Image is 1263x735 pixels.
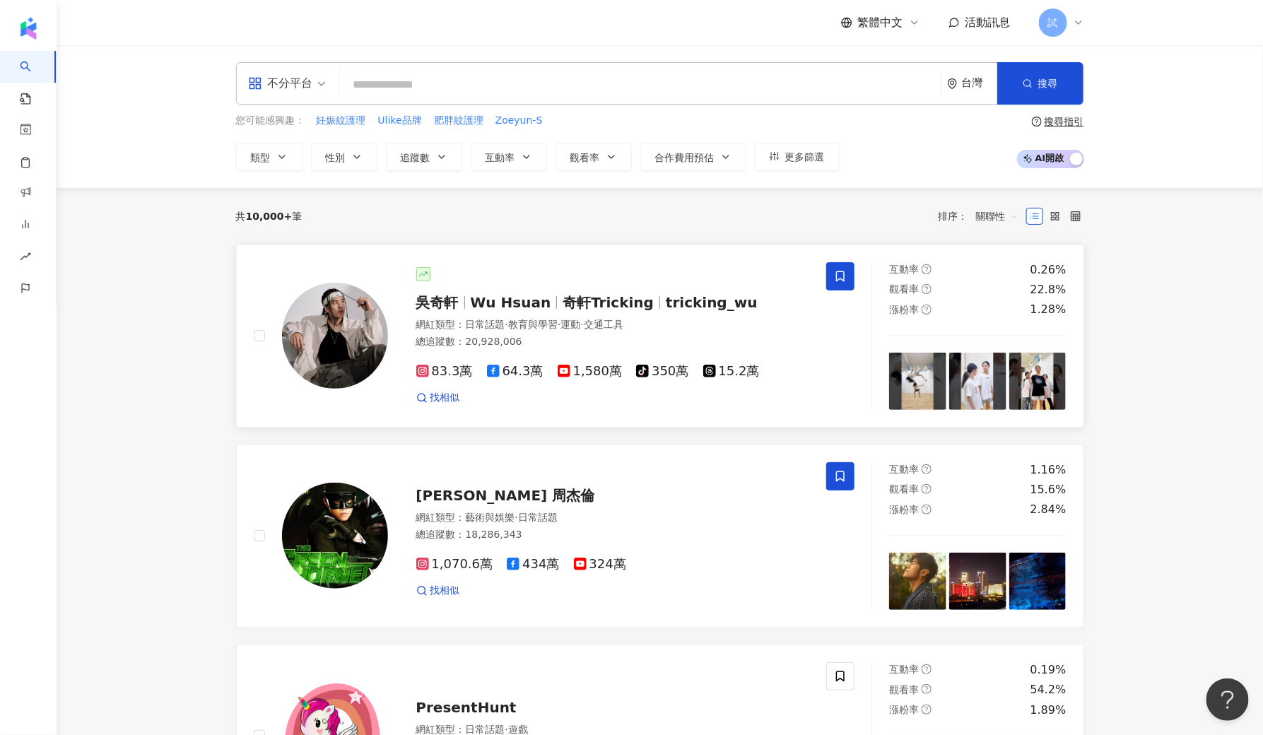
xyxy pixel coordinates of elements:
[416,391,460,405] a: 找相似
[889,304,919,315] span: 漲粉率
[922,284,932,294] span: question-circle
[1030,282,1067,298] div: 22.8%
[1030,702,1067,718] div: 1.89%
[1030,502,1067,517] div: 2.84%
[570,152,600,163] span: 觀看率
[640,143,746,171] button: 合作費用預估
[282,283,388,389] img: KOL Avatar
[889,483,919,495] span: 觀看率
[889,684,919,695] span: 觀看率
[495,114,543,128] span: Zoeyun-S
[922,305,932,314] span: question-circle
[416,699,517,716] span: PresentHunt
[889,464,919,475] span: 互動率
[922,264,932,274] span: question-circle
[508,319,558,330] span: 教育與學習
[889,553,946,610] img: post-image
[1048,15,1058,30] span: 試
[1038,78,1058,89] span: 搜尋
[505,724,508,735] span: ·
[922,484,932,494] span: question-circle
[416,335,810,349] div: 總追蹤數 ： 20,928,006
[20,51,48,106] a: search
[1009,353,1067,410] img: post-image
[236,143,302,171] button: 類型
[401,152,430,163] span: 追蹤數
[1030,482,1067,498] div: 15.6%
[560,319,580,330] span: 運動
[889,664,919,675] span: 互動率
[563,294,654,311] span: 奇軒Tricking
[889,283,919,295] span: 觀看率
[466,512,515,523] span: 藝術與娛樂
[1009,553,1067,610] img: post-image
[282,483,388,589] img: KOL Avatar
[1030,302,1067,317] div: 1.28%
[416,364,473,379] span: 83.3萬
[785,151,825,163] span: 更多篩選
[889,704,919,715] span: 漲粉率
[430,584,460,598] span: 找相似
[434,114,483,128] span: 肥胖紋護理
[1045,116,1084,127] div: 搜尋指引
[636,364,688,379] span: 350萬
[236,114,305,128] span: 您可能感興趣：
[495,113,544,129] button: Zoeyun-S
[515,512,518,523] span: ·
[466,724,505,735] span: 日常話題
[311,143,377,171] button: 性別
[471,294,551,311] span: Wu Hsuan
[1030,262,1067,278] div: 0.26%
[507,557,559,572] span: 434萬
[317,114,366,128] span: 妊娠紋護理
[655,152,715,163] span: 合作費用預估
[430,391,460,405] span: 找相似
[433,113,484,129] button: 肥胖紋護理
[386,143,462,171] button: 追蹤數
[251,152,271,163] span: 類型
[962,77,997,89] div: 台灣
[556,143,632,171] button: 觀看率
[486,152,515,163] span: 互動率
[416,557,493,572] span: 1,070.6萬
[922,505,932,514] span: question-circle
[508,724,528,735] span: 遊戲
[1030,462,1067,478] div: 1.16%
[505,319,508,330] span: ·
[487,364,544,379] span: 64.3萬
[965,16,1011,29] span: 活動訊息
[755,143,840,171] button: 更多篩選
[580,319,583,330] span: ·
[378,114,422,128] span: Ulike品牌
[889,264,919,275] span: 互動率
[949,353,1006,410] img: post-image
[236,245,1084,428] a: KOL Avatar吳奇軒Wu Hsuan奇軒Trickingtricking_wu網紅類型：日常話題·教育與學習·運動·交通工具總追蹤數：20,928,00683.3萬64.3萬1,580萬3...
[248,72,313,95] div: 不分平台
[947,78,958,89] span: environment
[703,364,760,379] span: 15.2萬
[922,705,932,715] span: question-circle
[466,319,505,330] span: 日常話題
[416,487,595,504] span: [PERSON_NAME] 周杰倫
[236,211,302,222] div: 共 筆
[858,15,903,30] span: 繁體中文
[246,211,293,222] span: 10,000+
[416,584,460,598] a: 找相似
[976,205,1018,228] span: 關聯性
[326,152,346,163] span: 性別
[949,553,1006,610] img: post-image
[416,318,810,332] div: 網紅類型 ：
[666,294,758,311] span: tricking_wu
[416,294,459,311] span: 吳奇軒
[889,504,919,515] span: 漲粉率
[922,684,932,694] span: question-circle
[558,364,623,379] span: 1,580萬
[889,353,946,410] img: post-image
[922,664,932,674] span: question-circle
[20,242,31,274] span: rise
[558,319,560,330] span: ·
[248,76,262,90] span: appstore
[1032,117,1042,127] span: question-circle
[471,143,547,171] button: 互動率
[316,113,367,129] button: 妊娠紋護理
